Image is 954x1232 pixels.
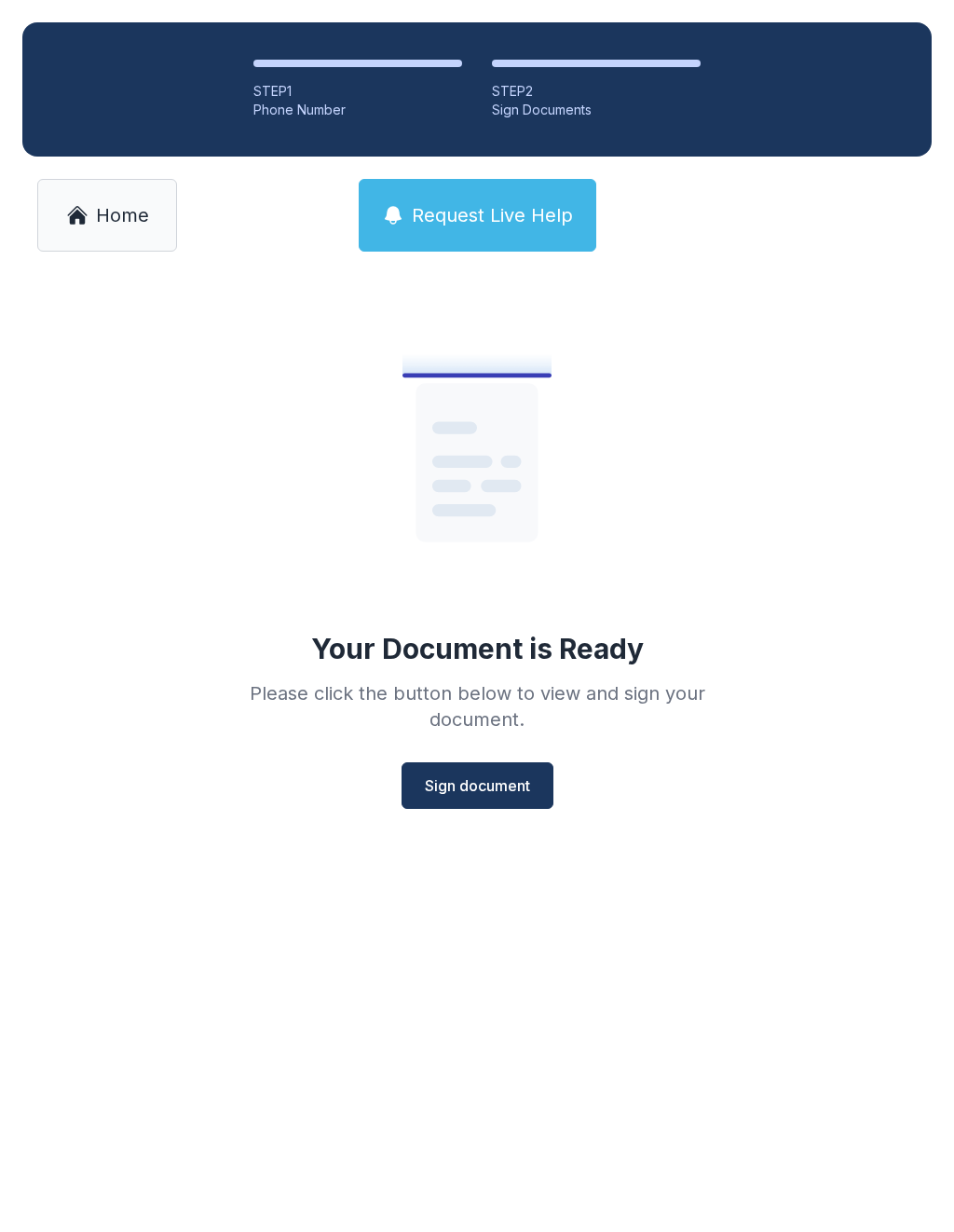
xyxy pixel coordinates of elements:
[492,101,701,119] div: Sign Documents
[412,202,573,228] span: Request Live Help
[492,82,701,101] div: STEP 2
[253,101,462,119] div: Phone Number
[253,82,462,101] div: STEP 1
[96,202,149,228] span: Home
[311,632,644,665] div: Your Document is Ready
[425,774,530,797] span: Sign document
[209,680,745,732] div: Please click the button below to view and sign your document.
